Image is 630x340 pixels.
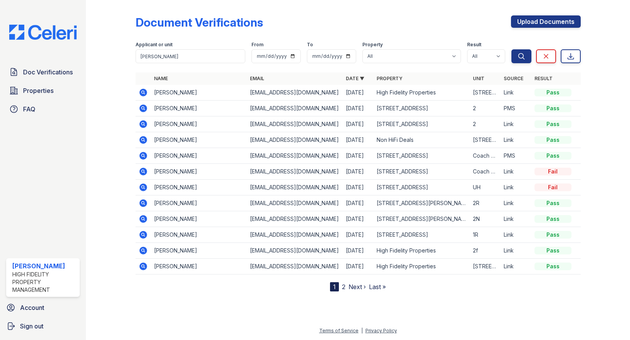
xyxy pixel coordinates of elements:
span: Sign out [20,321,44,331]
div: Pass [534,104,571,112]
div: Document Verifications [136,15,263,29]
span: Doc Verifications [23,67,73,77]
td: Coach house [470,148,501,164]
td: [DATE] [343,180,374,195]
td: 2f [470,243,501,259]
a: Property [377,76,402,81]
td: 2R [470,195,501,211]
label: From [251,42,263,48]
td: [PERSON_NAME] [151,148,247,164]
div: Pass [534,89,571,96]
td: Link [501,227,531,243]
td: [DATE] [343,132,374,148]
td: 2 [470,101,501,116]
td: PMS [501,101,531,116]
td: [EMAIL_ADDRESS][DOMAIN_NAME] [247,259,343,274]
span: Properties [23,86,54,95]
label: Property [362,42,383,48]
td: High Fidelity Properties [374,243,469,259]
a: Date ▼ [346,76,364,81]
td: [EMAIL_ADDRESS][DOMAIN_NAME] [247,180,343,195]
input: Search by name, email, or unit number [136,49,245,63]
td: [STREET_ADDRESS] [470,259,501,274]
span: Account [20,303,44,312]
td: [EMAIL_ADDRESS][DOMAIN_NAME] [247,101,343,116]
a: Name [154,76,168,81]
td: [EMAIL_ADDRESS][DOMAIN_NAME] [247,211,343,227]
span: FAQ [23,104,35,114]
td: Link [501,211,531,227]
td: [PERSON_NAME] [151,101,247,116]
label: Result [467,42,481,48]
a: Source [504,76,523,81]
td: UH [470,180,501,195]
td: [EMAIL_ADDRESS][DOMAIN_NAME] [247,85,343,101]
td: Link [501,164,531,180]
td: Link [501,195,531,211]
div: Fail [534,168,571,175]
td: [STREET_ADDRESS] [374,164,469,180]
div: Pass [534,215,571,223]
div: Fail [534,183,571,191]
td: [STREET_ADDRESS] [374,116,469,132]
a: Sign out [3,318,83,334]
a: Upload Documents [511,15,581,28]
a: Terms of Service [319,328,359,333]
td: [DATE] [343,227,374,243]
td: [PERSON_NAME] [151,259,247,274]
div: Pass [534,152,571,160]
td: High Fidelity Properties [374,259,469,274]
td: [EMAIL_ADDRESS][DOMAIN_NAME] [247,195,343,211]
td: PMS [501,148,531,164]
div: Pass [534,231,571,239]
td: [PERSON_NAME] [151,85,247,101]
td: Link [501,259,531,274]
a: 2 [342,283,345,291]
td: High Fidelity Properties [374,85,469,101]
td: [DATE] [343,211,374,227]
label: Applicant or unit [136,42,173,48]
td: 1R [470,227,501,243]
div: 1 [330,282,339,291]
td: Link [501,132,531,148]
td: [DATE] [343,148,374,164]
div: | [361,328,363,333]
td: [STREET_ADDRESS][PERSON_NAME] [374,195,469,211]
td: Link [501,85,531,101]
a: Next › [349,283,366,291]
a: Privacy Policy [365,328,397,333]
a: Unit [473,76,484,81]
td: [EMAIL_ADDRESS][DOMAIN_NAME] [247,116,343,132]
div: High Fidelity Property Management [12,271,77,294]
td: [PERSON_NAME] [151,132,247,148]
td: 2N [470,211,501,227]
td: [STREET_ADDRESS][PERSON_NAME] [470,85,501,101]
td: [STREET_ADDRESS] [374,148,469,164]
td: [EMAIL_ADDRESS][DOMAIN_NAME] [247,132,343,148]
a: Result [534,76,553,81]
td: [STREET_ADDRESS] [374,227,469,243]
div: Pass [534,199,571,207]
td: [DATE] [343,243,374,259]
td: [PERSON_NAME] [151,211,247,227]
td: 2 [470,116,501,132]
td: [PERSON_NAME] [151,243,247,259]
div: Pass [534,247,571,254]
td: [DATE] [343,164,374,180]
td: [PERSON_NAME] [151,227,247,243]
a: Properties [6,83,80,98]
td: [PERSON_NAME] [151,164,247,180]
td: [DATE] [343,195,374,211]
td: [STREET_ADDRESS][PERSON_NAME] [374,211,469,227]
a: FAQ [6,101,80,117]
td: [EMAIL_ADDRESS][DOMAIN_NAME] [247,164,343,180]
a: Email [250,76,264,81]
a: Last » [369,283,386,291]
td: [PERSON_NAME] [151,116,247,132]
td: [STREET_ADDRESS] [470,132,501,148]
td: [DATE] [343,85,374,101]
td: [DATE] [343,259,374,274]
td: [STREET_ADDRESS] [374,180,469,195]
td: Link [501,243,531,259]
img: CE_Logo_Blue-a8612792a0a2168367f1c8372b55b34899dd931a85d93a1a3d3e32e68fde9ad4.png [3,25,83,40]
